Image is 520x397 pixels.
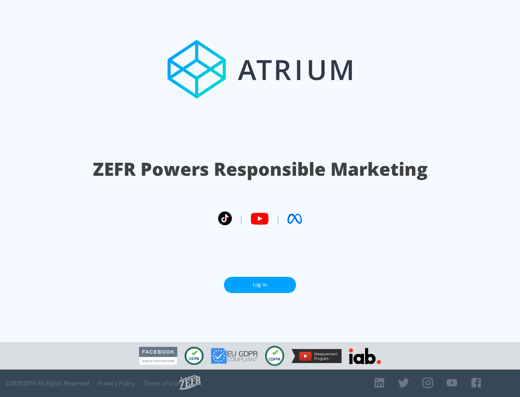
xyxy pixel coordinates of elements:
img: YouTube Measurement Program [291,349,342,363]
h1: ZEFR Powers Responsible Marketing [93,157,428,182]
span: | [239,213,243,224]
a: Privacy Policy [98,380,135,387]
a: Terms of Use [143,380,179,387]
span: © 2025 ZEFR All Rights Reserved [5,380,89,387]
span: | [276,213,280,224]
a: Log In [224,277,296,293]
img: CCPA Compliant [185,347,204,365]
img: IAB [349,348,381,364]
img: GDPR Compliant [211,348,258,364]
img: COPPA Compliant [265,346,284,366]
img: Facebook Marketing Partner [139,347,177,365]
